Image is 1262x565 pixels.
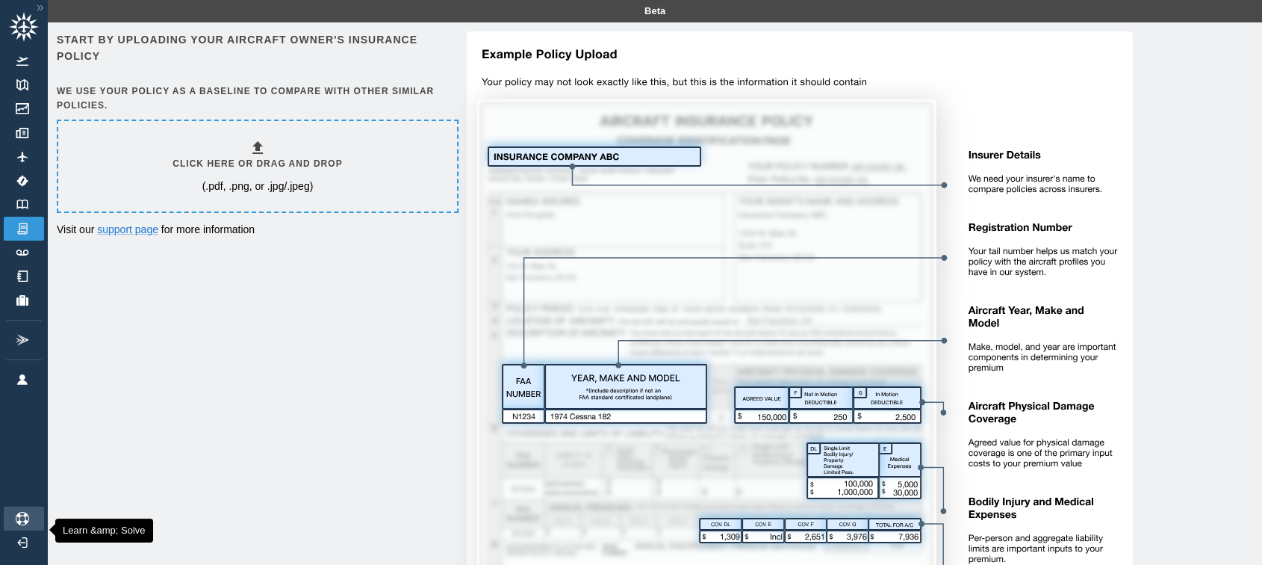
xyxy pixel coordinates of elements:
[57,222,456,237] p: Visit our for more information
[57,84,456,113] h6: We use your policy as a baseline to compare with other similar policies.
[202,179,314,194] p: (.pdf, .png, or .jpg/.jpeg)
[97,223,158,235] a: support page
[172,157,342,171] h6: Click here or drag and drop
[57,31,456,65] h6: Start by uploading your aircraft owner's insurance policy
